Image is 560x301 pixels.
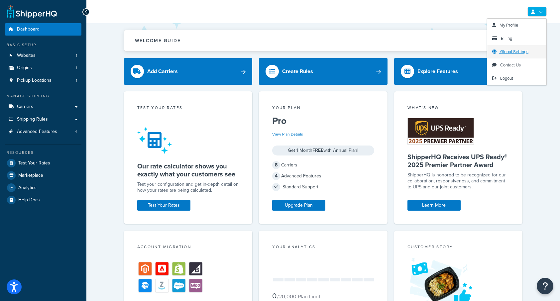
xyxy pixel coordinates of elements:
[272,182,374,192] div: Standard Support
[272,146,374,155] div: Get 1 Month with Annual Plan!
[487,72,546,85] a: Logout
[487,19,546,32] a: My Profile
[5,74,81,87] li: Pickup Locations
[147,67,178,76] div: Add Carriers
[18,160,50,166] span: Test Your Rates
[5,150,81,155] div: Resources
[407,153,509,169] h5: ShipperHQ Receives UPS Ready® 2025 Premier Partner Award
[17,129,57,135] span: Advanced Features
[272,161,280,169] span: 8
[137,105,239,112] div: Test your rates
[17,78,52,83] span: Pickup Locations
[17,104,33,110] span: Carriers
[137,181,239,193] div: Test your configuration and get in-depth detail on how your rates are being calculated.
[17,117,48,122] span: Shipping Rules
[500,22,518,28] span: My Profile
[487,45,546,58] a: Global Settings
[18,197,40,203] span: Help Docs
[259,58,388,85] a: Create Rules
[272,244,374,251] div: Your Analytics
[18,173,43,178] span: Marketplace
[282,67,313,76] div: Create Rules
[5,23,81,36] a: Dashboard
[487,32,546,45] a: Billing
[124,30,522,51] button: Welcome Guide
[394,58,523,85] a: Explore Features
[5,101,81,113] a: Carriers
[272,116,374,126] h5: Pro
[76,78,77,83] span: 1
[272,131,303,137] a: View Plan Details
[407,172,509,190] p: ShipperHQ is honored to be recognized for our collaboration, responsiveness, and commitment to UP...
[18,185,37,191] span: Analytics
[5,113,81,126] a: Shipping Rules
[5,62,81,74] a: Origins1
[124,58,253,85] a: Add Carriers
[500,49,528,55] span: Global Settings
[5,157,81,169] a: Test Your Rates
[312,147,323,154] strong: FREE
[537,278,553,294] button: Open Resource Center
[5,62,81,74] li: Origins
[407,244,509,251] div: Customer Story
[5,50,81,62] li: Websites
[5,50,81,62] a: Websites1
[5,194,81,206] a: Help Docs
[500,75,513,81] span: Logout
[272,105,374,112] div: Your Plan
[17,65,32,71] span: Origins
[137,162,239,178] h5: Our rate calculator shows you exactly what your customers see
[17,27,40,32] span: Dashboard
[407,105,509,112] div: What's New
[501,35,512,42] span: Billing
[272,171,374,181] div: Advanced Features
[272,172,280,180] span: 4
[5,126,81,138] a: Advanced Features4
[5,182,81,194] a: Analytics
[5,42,81,48] div: Basic Setup
[407,200,461,211] a: Learn More
[76,53,77,58] span: 1
[76,65,77,71] span: 1
[5,169,81,181] a: Marketplace
[5,126,81,138] li: Advanced Features
[272,200,325,211] a: Upgrade Plan
[137,200,190,211] a: Test Your Rates
[487,58,546,72] a: Contact Us
[417,67,458,76] div: Explore Features
[272,160,374,170] div: Carriers
[500,62,521,68] span: Contact Us
[17,53,36,58] span: Websites
[137,244,239,251] div: Account Migration
[5,93,81,99] div: Manage Shipping
[135,38,181,43] h2: Welcome Guide
[5,74,81,87] a: Pickup Locations1
[75,129,77,135] span: 4
[277,293,320,300] small: / 20,000 Plan Limit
